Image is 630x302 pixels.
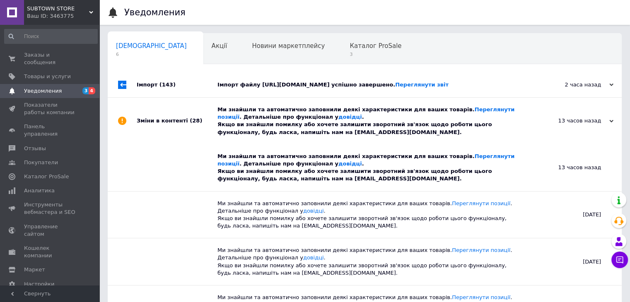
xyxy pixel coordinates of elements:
a: Переглянути позиції [452,200,510,206]
a: Переглянути позиції [452,247,510,253]
div: 13 часов назад [531,117,613,125]
div: Імпорт файлу [URL][DOMAIN_NAME] успішно завершено. [217,81,531,89]
span: Покупатели [24,159,58,166]
span: SUBTOWN STORE [27,5,89,12]
div: [DATE] [518,192,622,238]
span: Заказы и сообщения [24,51,77,66]
h1: Уведомления [124,7,186,17]
span: (28) [190,117,202,124]
span: Каталог ProSale [24,173,69,180]
a: Переглянути позиції [217,153,514,167]
span: Маркет [24,266,45,273]
span: Показатели работы компании [24,101,77,116]
span: Уведомления [24,87,62,95]
div: Ми знайшли та автоматично заповнили деякі характеристики для ваших товарів. . Детальніше про функ... [217,200,518,230]
a: довідці [338,114,362,120]
span: 3 [82,87,89,94]
span: Новини маркетплейсу [252,42,325,50]
span: 3 [350,51,401,58]
span: Кошелек компании [24,244,77,259]
button: Чат с покупателем [611,252,628,268]
span: Инструменты вебмастера и SEO [24,201,77,216]
div: Ми знайшли та автоматично заповнили деякі характеристики для ваших товарів. . Детальніше про функ... [217,153,518,183]
a: довідці [338,161,362,167]
div: Ми знайшли та автоматично заповнили деякі характеристики для ваших товарів. . Детальніше про функ... [217,247,518,277]
div: Ваш ID: 3463775 [27,12,99,20]
span: Аналитика [24,187,55,194]
div: Імпорт [137,72,217,97]
a: довідці [303,254,324,261]
div: Ми знайшли та автоматично заповнили деякі характеристики для ваших товарів. . Детальніше про функ... [217,106,531,136]
span: 6 [116,51,187,58]
a: Переглянути звіт [395,81,449,88]
span: Отзывы [24,145,46,152]
div: Зміни в контенті [137,98,217,144]
input: Поиск [4,29,98,44]
span: [DEMOGRAPHIC_DATA] [116,42,187,50]
a: довідці [303,208,324,214]
span: Управление сайтом [24,223,77,238]
div: 2 часа назад [531,81,613,89]
span: Панель управления [24,123,77,138]
span: Товары и услуги [24,73,71,80]
span: 4 [89,87,95,94]
span: Каталог ProSale [350,42,401,50]
span: Настройки [24,280,54,288]
div: 13 часов назад [518,144,622,191]
span: Акції [212,42,227,50]
div: [DATE] [518,238,622,285]
a: Переглянути позиції [452,294,510,300]
span: (143) [159,81,176,88]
